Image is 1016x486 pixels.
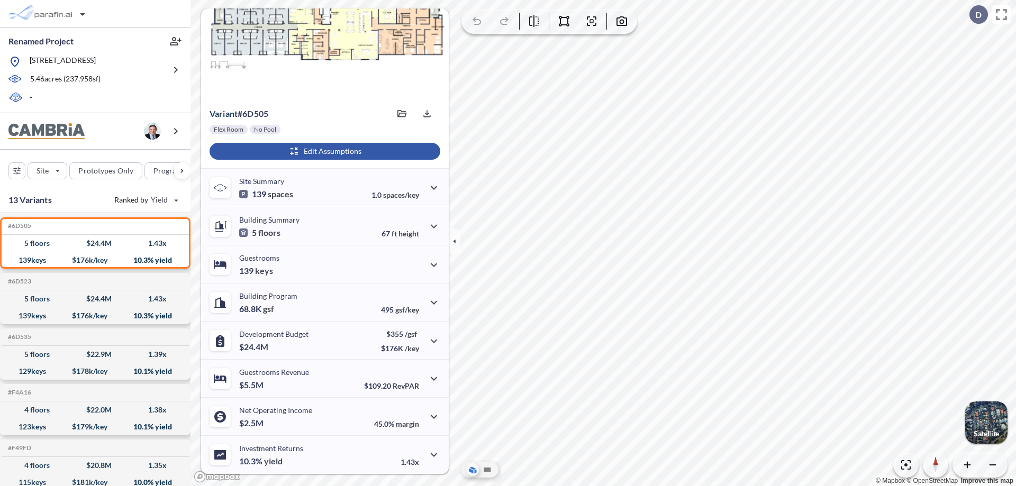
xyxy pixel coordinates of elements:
[974,429,999,438] p: Satellite
[6,222,31,230] h5: Click to copy the code
[210,143,440,160] button: Edit Assumptions
[965,401,1008,444] img: Switcher Image
[239,304,274,314] p: 68.8K
[8,123,85,140] img: BrandImage
[383,190,419,199] span: spaces/key
[264,456,283,466] span: yield
[6,333,31,341] h5: Click to copy the code
[239,342,270,352] p: $24.4M
[239,265,273,276] p: 139
[69,162,142,179] button: Prototypes Only
[258,227,280,238] span: floors
[364,381,419,390] p: $109.20
[254,125,276,134] p: No Pool
[78,166,133,176] p: Prototypes Only
[210,108,238,118] span: Variant
[239,456,283,466] p: 10.3%
[144,162,202,179] button: Program
[405,344,419,353] span: /key
[395,305,419,314] span: gsf/key
[151,195,168,205] span: Yield
[6,389,31,396] h5: Click to copy the code
[8,194,52,206] p: 13 Variants
[239,329,309,338] p: Development Budget
[965,401,1008,444] button: Switcher ImageSatellite
[392,229,397,238] span: ft
[30,92,32,104] p: -
[194,471,240,483] a: Mapbox homepage
[239,177,284,186] p: Site Summary
[975,10,982,20] p: D
[144,123,161,140] img: user logo
[239,380,265,390] p: $5.5M
[30,74,101,85] p: 5.46 acres ( 237,958 sf)
[961,477,1013,484] a: Improve this map
[239,406,312,415] p: Net Operating Income
[28,162,67,179] button: Site
[239,418,265,428] p: $2.5M
[8,35,74,47] p: Renamed Project
[393,381,419,390] span: RevPAR
[398,229,419,238] span: height
[382,229,419,238] p: 67
[239,189,293,199] p: 139
[239,227,280,238] p: 5
[396,419,419,428] span: margin
[153,166,183,176] p: Program
[405,329,417,338] span: /gsf
[381,344,419,353] p: $176K
[255,265,273,276] span: keys
[37,166,49,176] p: Site
[906,477,958,484] a: OpenStreetMap
[239,444,303,453] p: Investment Returns
[30,55,96,68] p: [STREET_ADDRESS]
[106,191,185,208] button: Ranked by Yield
[268,189,293,199] span: spaces
[239,291,297,300] p: Building Program
[381,329,419,338] p: $355
[466,463,479,476] button: Aerial View
[401,457,419,466] p: 1.43x
[210,108,268,119] p: # 6d505
[239,253,279,262] p: Guestrooms
[6,444,31,452] h5: Click to copy the code
[481,463,494,476] button: Site Plan
[263,304,274,314] span: gsf
[239,215,300,224] p: Building Summary
[876,477,905,484] a: Mapbox
[214,125,243,134] p: Flex Room
[6,278,31,285] h5: Click to copy the code
[239,368,309,377] p: Guestrooms Revenue
[374,419,419,428] p: 45.0%
[381,305,419,314] p: 495
[371,190,419,199] p: 1.0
